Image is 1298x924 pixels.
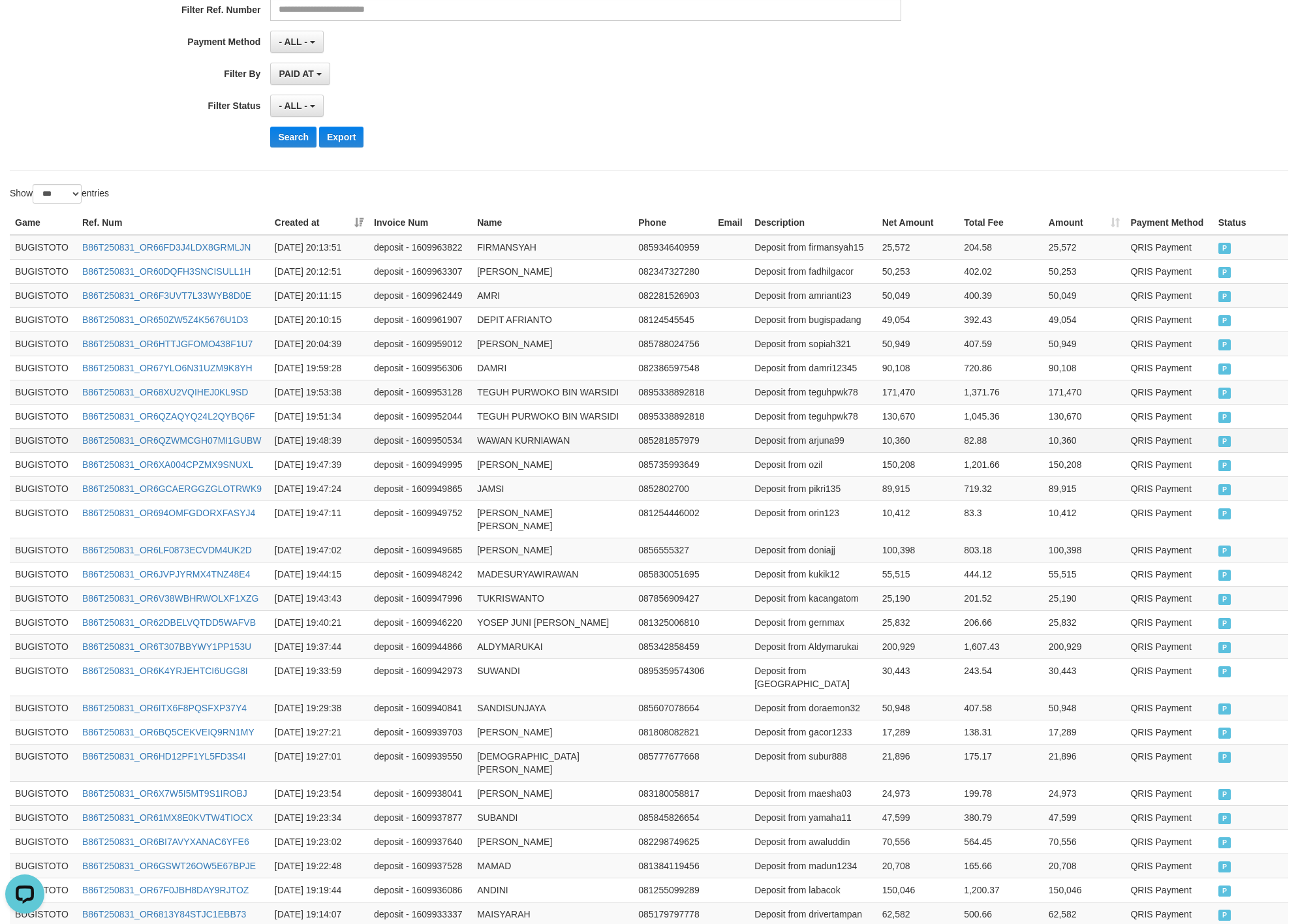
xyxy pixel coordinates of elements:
[1125,610,1213,634] td: QRIS Payment
[82,411,255,422] a: B86T250831_OR6QZAQYQ24L2QYBQ6F
[270,235,369,260] td: [DATE] 20:13:51
[959,235,1043,260] td: 204.58
[1043,501,1126,538] td: 10,412
[877,781,959,805] td: 24,973
[1043,476,1126,501] td: 89,915
[749,235,877,260] td: Deposit from firmansyah15
[633,235,713,260] td: 085934640959
[877,805,959,829] td: 47,599
[1125,428,1213,452] td: QRIS Payment
[633,781,713,805] td: 083180058817
[369,562,472,586] td: deposit - 1609948242
[633,501,713,538] td: 081254446002
[10,184,109,204] label: Show entries
[633,586,713,610] td: 087856909427
[1218,703,1231,715] span: PAID
[369,781,472,805] td: deposit - 1609938041
[749,696,877,720] td: Deposit from doraemon32
[877,658,959,696] td: 30,443
[1125,476,1213,501] td: QRIS Payment
[369,610,472,634] td: deposit - 1609946220
[369,696,472,720] td: deposit - 1609940841
[749,283,877,307] td: Deposit from amrianti23
[877,476,959,501] td: 89,915
[10,211,77,235] th: Game
[877,586,959,610] td: 25,190
[270,634,369,658] td: [DATE] 19:37:44
[82,545,252,555] a: B86T250831_OR6LF0873ECVDM4UK2D
[1043,331,1126,356] td: 50,949
[82,363,253,373] a: B86T250831_OR67YLO6N31UZM9K8YH
[82,508,255,518] a: B86T250831_OR694OMFGDORXFASYJ4
[82,435,262,446] a: B86T250831_OR6QZWMCGH07MI1GUBW
[270,501,369,538] td: [DATE] 19:47:11
[1218,570,1231,581] span: PAID
[633,259,713,283] td: 082347327280
[633,404,713,428] td: 0895338892818
[1125,307,1213,331] td: QRIS Payment
[10,744,77,781] td: BUGISTOTO
[1043,211,1126,235] th: Amount: activate to sort column ascending
[472,634,633,658] td: ALDYMARUKAI
[1218,789,1231,800] span: PAID
[270,211,369,235] th: Created at: activate to sort column ascending
[1125,696,1213,720] td: QRIS Payment
[1043,538,1126,562] td: 100,398
[82,666,248,676] a: B86T250831_OR6K4YRJEHTCI6UGG8I
[959,356,1043,380] td: 720.86
[10,356,77,380] td: BUGISTOTO
[369,283,472,307] td: deposit - 1609962449
[1125,538,1213,562] td: QRIS Payment
[1043,744,1126,781] td: 21,896
[633,476,713,501] td: 0852802700
[270,428,369,452] td: [DATE] 19:48:39
[749,307,877,331] td: Deposit from bugispadang
[959,586,1043,610] td: 201.52
[633,634,713,658] td: 085342858459
[10,696,77,720] td: BUGISTOTO
[1125,356,1213,380] td: QRIS Payment
[10,307,77,331] td: BUGISTOTO
[270,744,369,781] td: [DATE] 19:27:01
[369,476,472,501] td: deposit - 1609949865
[749,259,877,283] td: Deposit from fadhilgacor
[749,452,877,476] td: Deposit from ozil
[749,538,877,562] td: Deposit from doniajj
[877,610,959,634] td: 25,832
[1125,744,1213,781] td: QRIS Payment
[1218,243,1231,254] span: PAID
[319,127,363,147] button: Export
[749,658,877,696] td: Deposit from [GEOGRAPHIC_DATA]
[10,380,77,404] td: BUGISTOTO
[1125,781,1213,805] td: QRIS Payment
[1218,412,1231,423] span: PAID
[369,634,472,658] td: deposit - 1609944866
[1218,546,1231,557] span: PAID
[749,562,877,586] td: Deposit from kukik12
[749,331,877,356] td: Deposit from sopiah321
[472,586,633,610] td: TUKRISWANTO
[1218,508,1231,519] span: PAID
[369,428,472,452] td: deposit - 1609950534
[1043,356,1126,380] td: 90,108
[82,703,247,713] a: B86T250831_OR6ITX6F8PQSFXP37Y4
[270,781,369,805] td: [DATE] 19:23:54
[472,501,633,538] td: [PERSON_NAME] [PERSON_NAME]
[270,307,369,331] td: [DATE] 20:10:15
[472,307,633,331] td: DEPIT AFRIANTO
[270,95,323,117] button: - ALL -
[369,331,472,356] td: deposit - 1609959012
[959,404,1043,428] td: 1,045.36
[959,307,1043,331] td: 392.43
[749,744,877,781] td: Deposit from subur888
[1125,404,1213,428] td: QRIS Payment
[749,404,877,428] td: Deposit from teguhpwk78
[472,538,633,562] td: [PERSON_NAME]
[1218,666,1231,677] span: PAID
[1218,752,1231,763] span: PAID
[472,259,633,283] td: [PERSON_NAME]
[82,484,262,494] a: B86T250831_OR6GCAERGGZGLOTRWK9
[270,404,369,428] td: [DATE] 19:51:34
[959,452,1043,476] td: 1,201.66
[270,63,330,85] button: PAID AT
